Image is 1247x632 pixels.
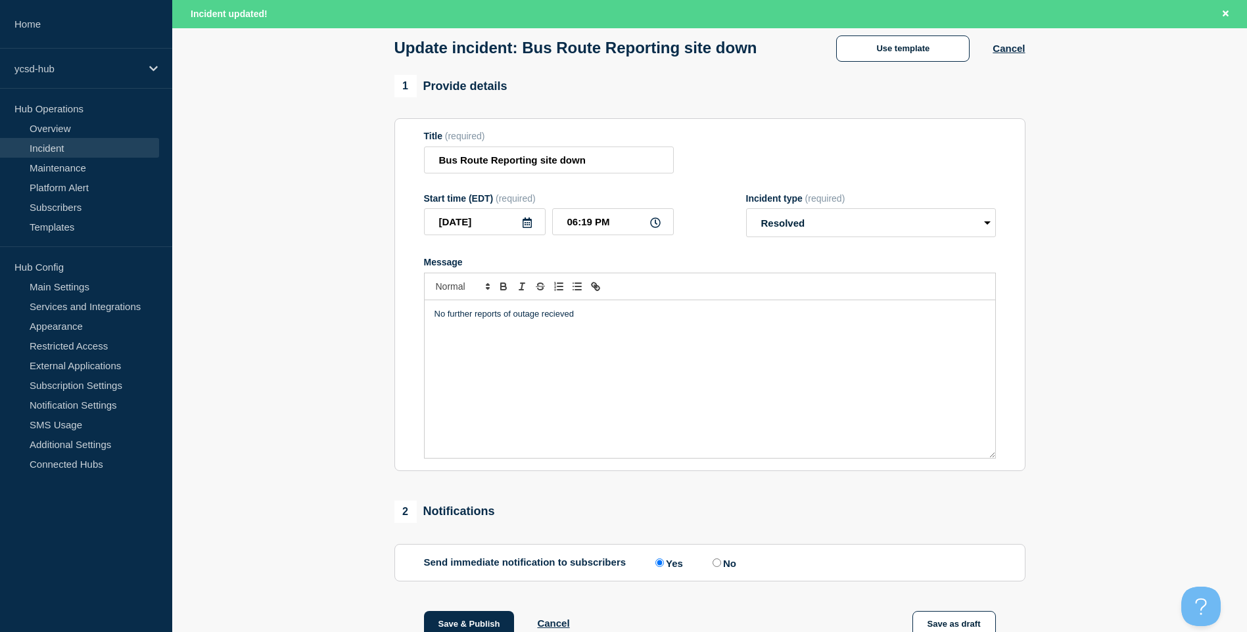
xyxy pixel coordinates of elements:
button: Toggle bold text [494,279,513,294]
iframe: Help Scout Beacon - Open [1181,587,1221,626]
div: Incident type [746,193,996,204]
p: ycsd-hub [14,63,141,74]
span: (required) [805,193,845,204]
button: Toggle italic text [513,279,531,294]
label: Yes [652,556,683,569]
div: Start time (EDT) [424,193,674,204]
div: Send immediate notification to subscribers [424,556,996,569]
h1: Update incident: Bus Route Reporting site down [394,39,757,57]
input: YYYY-MM-DD [424,208,546,235]
span: Incident updated! [191,9,268,19]
input: HH:MM A [552,208,674,235]
input: No [713,558,721,567]
div: Message [424,257,996,267]
div: Title [424,131,674,141]
div: Notifications [394,501,495,523]
select: Incident type [746,208,996,237]
button: Toggle bulleted list [568,279,586,294]
button: Use template [836,35,970,62]
input: Yes [655,558,664,567]
div: Message [425,300,995,458]
p: No further reports of outage recieved [435,308,985,320]
span: (required) [496,193,536,204]
label: No [709,556,736,569]
button: Toggle ordered list [550,279,568,294]
button: Close banner [1217,7,1234,22]
p: Send immediate notification to subscribers [424,556,626,569]
button: Toggle strikethrough text [531,279,550,294]
span: 2 [394,501,417,523]
span: (required) [445,131,485,141]
span: Font size [430,279,494,294]
div: Provide details [394,75,507,97]
button: Cancel [993,43,1025,54]
input: Title [424,147,674,173]
button: Toggle link [586,279,605,294]
span: 1 [394,75,417,97]
button: Cancel [537,618,569,629]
